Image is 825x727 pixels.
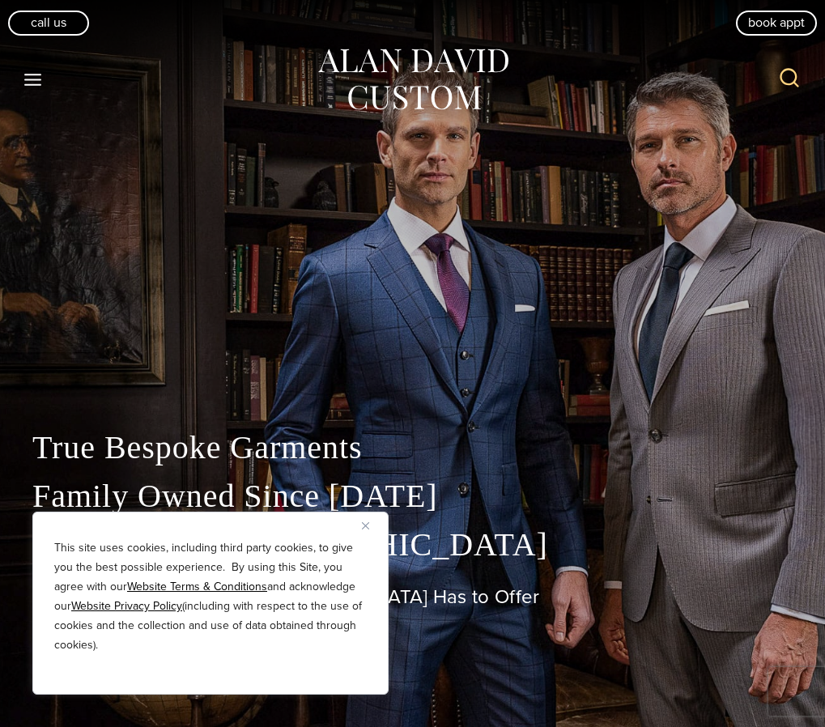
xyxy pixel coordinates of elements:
button: View Search Form [770,60,809,99]
p: True Bespoke Garments Family Owned Since [DATE] Made in the [GEOGRAPHIC_DATA] [32,423,793,569]
button: Open menu [16,65,50,94]
a: Call Us [8,11,89,35]
a: book appt [736,11,817,35]
img: Alan David Custom [316,44,510,116]
a: Website Privacy Policy [71,597,182,614]
p: This site uses cookies, including third party cookies, to give you the best possible experience. ... [54,538,367,655]
img: Close [362,522,369,529]
h1: The Best Custom Suits [GEOGRAPHIC_DATA] Has to Offer [32,585,793,609]
a: Website Terms & Conditions [127,578,267,595]
button: Close [362,516,381,535]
